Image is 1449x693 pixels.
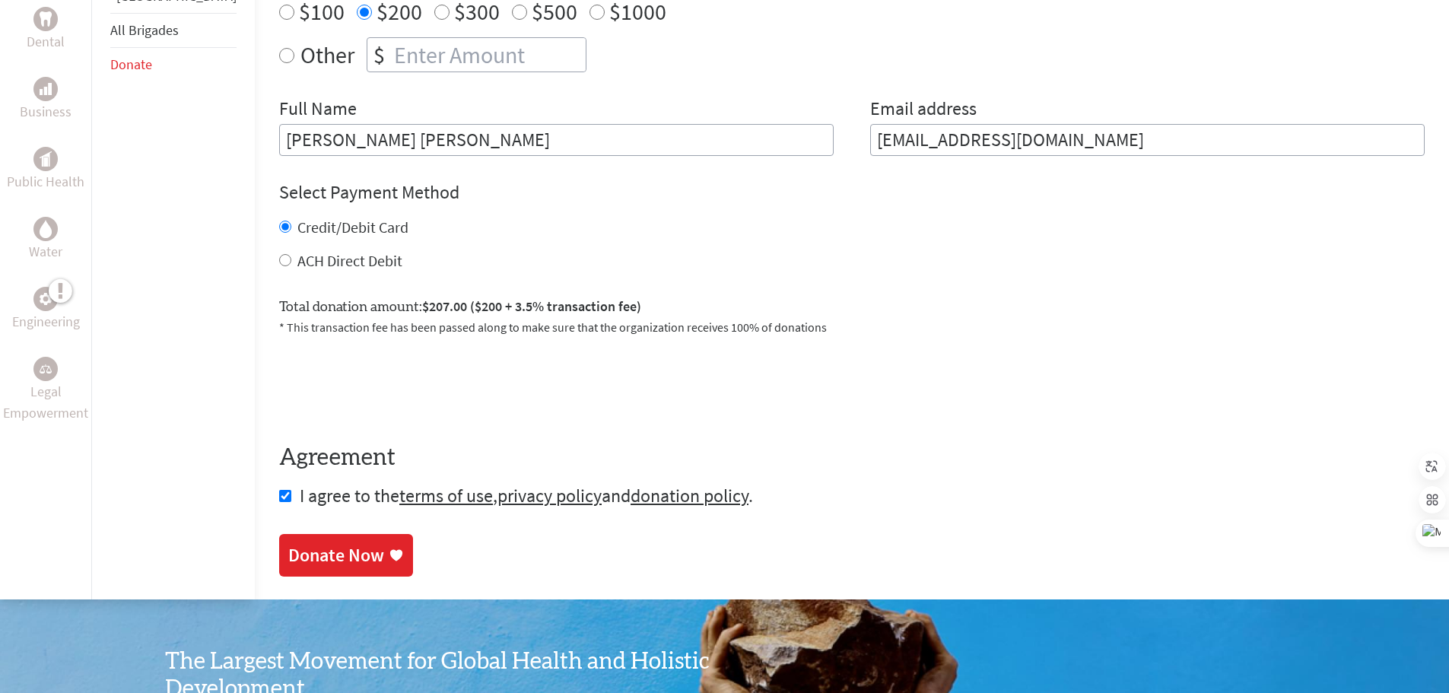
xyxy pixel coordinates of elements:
img: Engineering [40,293,52,305]
p: Business [20,101,71,122]
label: Other [300,37,354,72]
span: $207.00 ($200 + 3.5% transaction fee) [422,297,641,315]
label: Credit/Debit Card [297,218,408,237]
h4: Agreement [279,444,1425,472]
a: DentalDental [27,7,65,52]
div: $ [367,38,391,72]
li: All Brigades [110,13,237,48]
a: EngineeringEngineering [12,287,80,332]
a: Public HealthPublic Health [7,147,84,192]
input: Your Email [870,124,1425,156]
img: Dental [40,12,52,27]
div: Public Health [33,147,58,171]
a: BusinessBusiness [20,77,71,122]
iframe: reCAPTCHA [279,354,510,414]
p: Water [29,241,62,262]
p: Dental [27,31,65,52]
a: WaterWater [29,217,62,262]
h4: Select Payment Method [279,180,1425,205]
label: Total donation amount: [279,296,641,318]
a: privacy policy [497,484,602,507]
div: Business [33,77,58,101]
img: Legal Empowerment [40,364,52,374]
img: Water [40,221,52,238]
p: Legal Empowerment [3,381,88,424]
span: I agree to the , and . [300,484,753,507]
div: Legal Empowerment [33,357,58,381]
div: Water [33,217,58,241]
img: Business [40,83,52,95]
label: Email address [870,97,977,124]
label: Full Name [279,97,357,124]
a: Donate Now [279,534,413,577]
a: terms of use [399,484,493,507]
a: All Brigades [110,21,179,39]
img: Public Health [40,151,52,167]
p: Public Health [7,171,84,192]
div: Engineering [33,287,58,311]
label: ACH Direct Debit [297,251,402,270]
input: Enter Full Name [279,124,834,156]
p: * This transaction fee has been passed along to make sure that the organization receives 100% of ... [279,318,1425,336]
input: Enter Amount [391,38,586,72]
p: Engineering [12,311,80,332]
div: Donate Now [288,543,384,567]
li: Donate [110,48,237,81]
a: Donate [110,56,152,73]
div: Dental [33,7,58,31]
a: donation policy [631,484,748,507]
a: Legal EmpowermentLegal Empowerment [3,357,88,424]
